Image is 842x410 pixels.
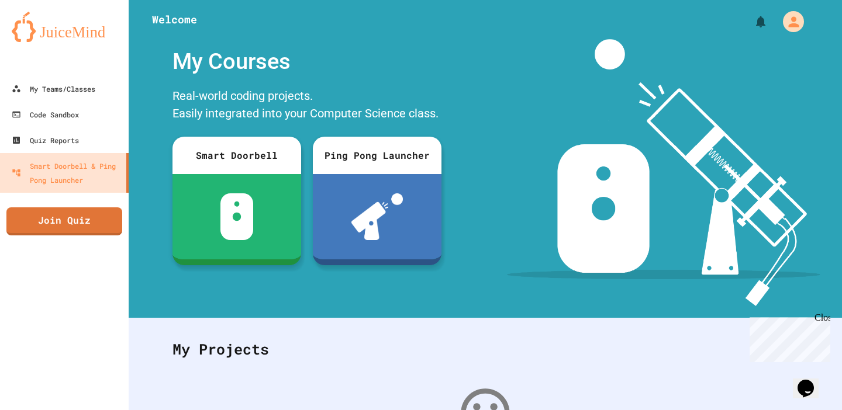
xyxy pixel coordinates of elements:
a: Join Quiz [6,207,122,235]
img: sdb-white.svg [220,193,254,240]
div: My Notifications [732,12,771,32]
img: banner-image-my-projects.png [507,39,820,306]
div: My Courses [167,39,447,84]
div: Chat with us now!Close [5,5,81,74]
iframe: chat widget [793,363,830,398]
div: My Projects [161,326,810,372]
div: Quiz Reports [12,133,79,147]
iframe: chat widget [745,312,830,362]
div: My Teams/Classes [12,82,95,96]
img: logo-orange.svg [12,12,117,42]
div: Smart Doorbell [172,137,301,174]
div: Ping Pong Launcher [313,137,441,174]
div: My Account [771,8,807,35]
div: Real-world coding projects. Easily integrated into your Computer Science class. [167,84,447,128]
div: Smart Doorbell & Ping Pong Launcher [12,159,122,187]
img: ppl-with-ball.png [351,193,403,240]
div: Code Sandbox [12,107,79,121]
